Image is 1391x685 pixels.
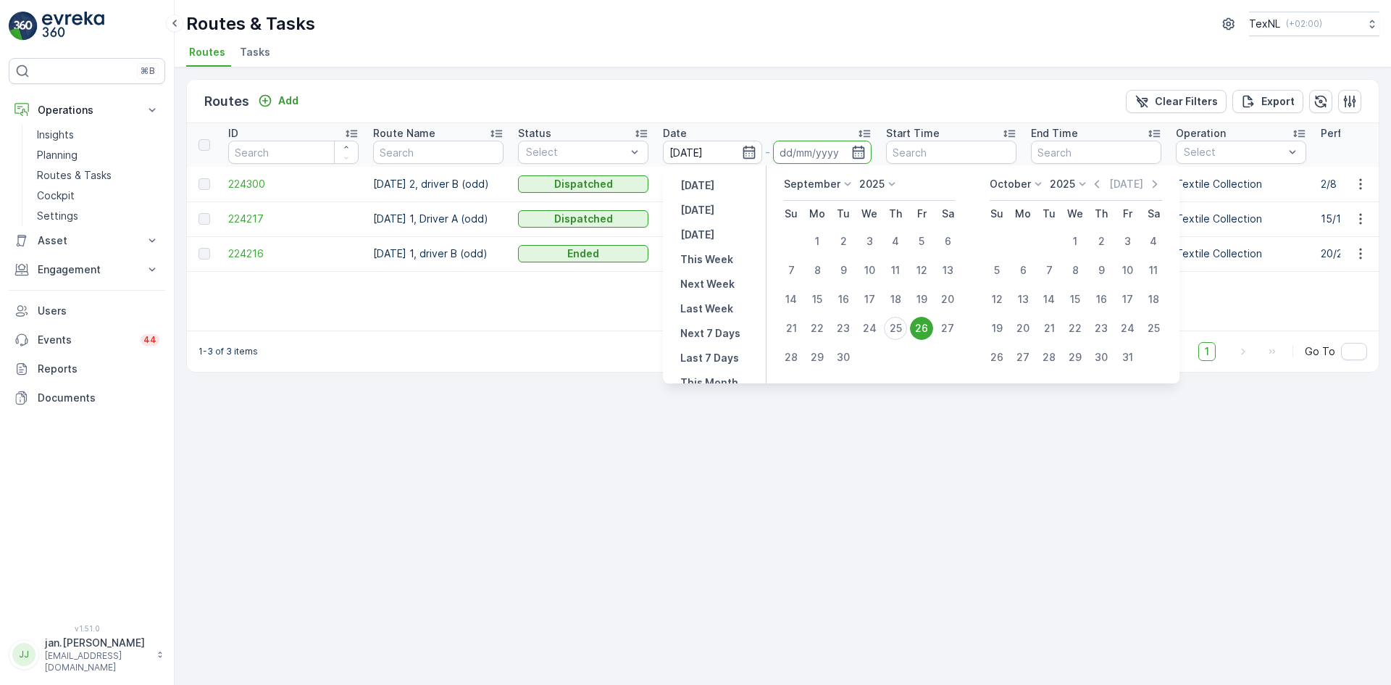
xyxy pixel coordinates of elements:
div: 29 [806,346,829,369]
p: Routes & Tasks [37,168,112,183]
th: Tuesday [830,201,856,227]
div: 24 [1116,317,1139,340]
th: Thursday [882,201,908,227]
p: [DATE] 2, driver B (odd) [373,177,504,191]
p: Textile Collection [1176,177,1306,191]
div: 26 [910,317,933,340]
p: 2025 [1050,177,1075,191]
p: Textile Collection [1176,212,1306,226]
div: 22 [806,317,829,340]
p: ( +02:00 ) [1286,18,1322,30]
p: Settings [37,209,78,223]
p: Documents [38,391,159,405]
th: Friday [908,201,935,227]
div: 28 [1037,346,1061,369]
div: 23 [1090,317,1113,340]
a: Insights [31,125,165,145]
button: This Week [674,251,739,268]
div: 8 [1064,259,1087,282]
div: 9 [1090,259,1113,282]
p: October [990,177,1031,191]
th: Wednesday [856,201,882,227]
div: 21 [1037,317,1061,340]
div: 30 [1090,346,1113,369]
div: 22 [1064,317,1087,340]
div: 9 [832,259,855,282]
p: Cockpit [37,188,75,203]
th: Sunday [984,201,1010,227]
button: Last Week [674,300,739,317]
p: Select [1184,145,1284,159]
p: Ended [567,246,599,261]
p: ID [228,126,238,141]
p: Textile Collection [1176,246,1306,261]
button: Next Week [674,275,740,293]
p: ⌘B [141,65,155,77]
button: Last 7 Days [674,349,745,367]
div: 4 [884,230,907,253]
a: 224300 [228,177,359,191]
div: 13 [936,259,959,282]
a: Settings [31,206,165,226]
div: 20 [936,288,959,311]
th: Monday [804,201,830,227]
p: Export [1261,94,1295,109]
th: Tuesday [1036,201,1062,227]
div: Toggle Row Selected [199,213,210,225]
button: Today [674,202,720,219]
p: Operation [1176,126,1226,141]
p: End Time [1031,126,1078,141]
div: 30 [832,346,855,369]
th: Sunday [778,201,804,227]
button: Operations [9,96,165,125]
div: 14 [1037,288,1061,311]
p: Performance [1321,126,1385,141]
p: [DATE] [1109,177,1143,191]
div: 25 [884,317,907,340]
input: Search [228,141,359,164]
button: Clear Filters [1126,90,1227,113]
p: Last 7 Days [680,351,739,365]
p: Add [278,94,298,108]
div: 29 [1064,346,1087,369]
div: 2 [832,230,855,253]
p: [DATE] [680,178,714,193]
div: 13 [1011,288,1035,311]
div: 20 [1011,317,1035,340]
img: logo [9,12,38,41]
div: 1 [1064,230,1087,253]
div: 21 [780,317,803,340]
div: 27 [1011,346,1035,369]
td: [DATE] [656,202,879,236]
p: - [765,144,770,161]
p: Planning [37,148,78,162]
td: [DATE] [656,167,879,202]
div: 15 [1064,288,1087,311]
button: Tomorrow [674,226,720,244]
p: 2025 [859,177,885,191]
input: dd/mm/yyyy [773,141,872,164]
div: 15 [806,288,829,311]
span: Tasks [240,45,270,59]
div: 3 [1116,230,1139,253]
a: 224216 [228,246,359,261]
th: Friday [1114,201,1140,227]
div: 6 [936,230,959,253]
div: Toggle Row Selected [199,248,210,260]
p: Start Time [886,126,940,141]
div: 18 [1142,288,1165,311]
span: 1 [1198,342,1216,361]
div: 12 [910,259,933,282]
button: Engagement [9,255,165,284]
p: Insights [37,128,74,142]
p: Dispatched [554,177,613,191]
div: 8 [806,259,829,282]
p: 1-3 of 3 items [199,346,258,357]
a: Documents [9,383,165,412]
span: Go To [1305,344,1335,359]
td: [DATE] [656,236,879,271]
div: Toggle Row Selected [199,178,210,190]
p: [DATE] [680,228,714,242]
div: 7 [1037,259,1061,282]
